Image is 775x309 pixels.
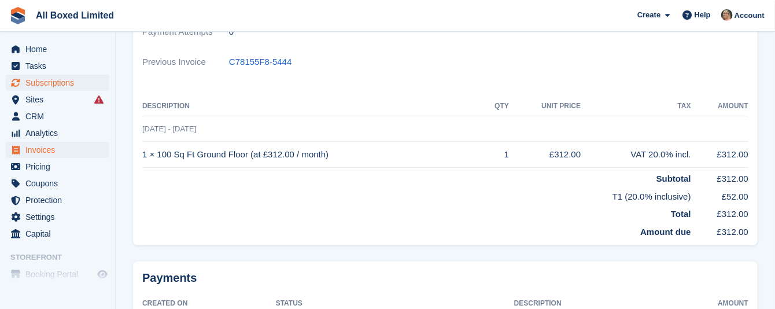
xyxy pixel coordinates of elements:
a: menu [6,108,109,124]
th: Amount [691,97,748,116]
strong: Amount due [640,227,691,237]
th: Tax [581,97,691,116]
span: Payment Attempts [142,25,229,39]
span: Analytics [25,125,95,141]
td: 1 [483,142,509,168]
strong: Subtotal [656,174,691,183]
a: menu [6,226,109,242]
a: menu [6,159,109,175]
img: stora-icon-8386f47178a22dfd0bd8f6a31ec36ba5ce8667c1dd55bd0f319d3a0aa187defe.svg [9,7,27,24]
a: menu [6,266,109,282]
i: Smart entry sync failures have occurred [94,95,104,104]
td: 1 × 100 Sq Ft Ground Floor (at £312.00 / month) [142,142,483,168]
span: Sites [25,91,95,108]
span: [DATE] - [DATE] [142,124,196,133]
h2: Payments [142,271,748,285]
td: £312.00 [691,203,748,221]
span: Help [695,9,711,21]
img: Sandie Mills [721,9,733,21]
a: menu [6,91,109,108]
span: Pricing [25,159,95,175]
a: Preview store [95,267,109,281]
th: QTY [483,97,509,116]
a: menu [6,125,109,141]
td: T1 (20.0% inclusive) [142,186,691,204]
td: £312.00 [691,221,748,239]
span: Home [25,41,95,57]
span: Coupons [25,175,95,192]
span: CRM [25,108,95,124]
td: £312.00 [691,168,748,186]
a: menu [6,41,109,57]
span: Settings [25,209,95,225]
a: All Boxed Limited [31,6,119,25]
strong: Total [671,209,691,219]
a: menu [6,175,109,192]
td: £312.00 [509,142,581,168]
div: VAT 20.0% incl. [581,148,691,161]
span: Capital [25,226,95,242]
span: Tasks [25,58,95,74]
span: Subscriptions [25,75,95,91]
a: menu [6,58,109,74]
th: Description [142,97,483,116]
td: £312.00 [691,142,748,168]
td: £52.00 [691,186,748,204]
span: Account [735,10,765,21]
a: C78155F8-5444 [229,56,291,69]
a: menu [6,142,109,158]
th: Unit Price [509,97,581,116]
span: Create [637,9,660,21]
a: menu [6,75,109,91]
span: 0 [229,25,234,39]
a: menu [6,209,109,225]
span: Storefront [10,252,115,263]
span: Previous Invoice [142,56,229,69]
span: Booking Portal [25,266,95,282]
span: Protection [25,192,95,208]
span: Invoices [25,142,95,158]
a: menu [6,192,109,208]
